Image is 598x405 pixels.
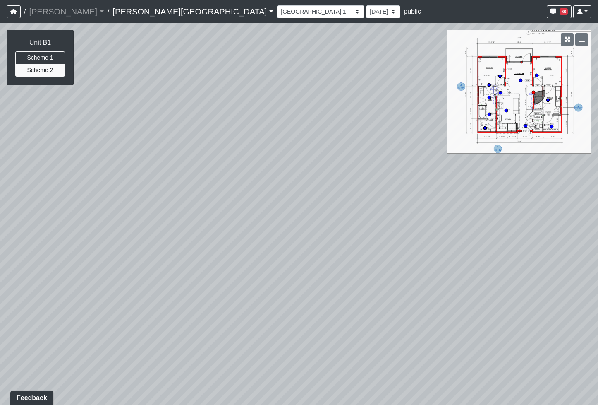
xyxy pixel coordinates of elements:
button: Scheme 1 [15,51,65,64]
a: [PERSON_NAME][GEOGRAPHIC_DATA] [112,3,274,20]
span: 60 [560,8,568,15]
a: [PERSON_NAME] [29,3,104,20]
iframe: Ybug feedback widget [6,388,55,405]
h6: Unit B1 [15,39,65,46]
button: Scheme 2 [15,64,65,77]
button: 60 [547,5,572,18]
span: / [21,3,29,20]
span: / [104,3,112,20]
span: public [404,8,421,15]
